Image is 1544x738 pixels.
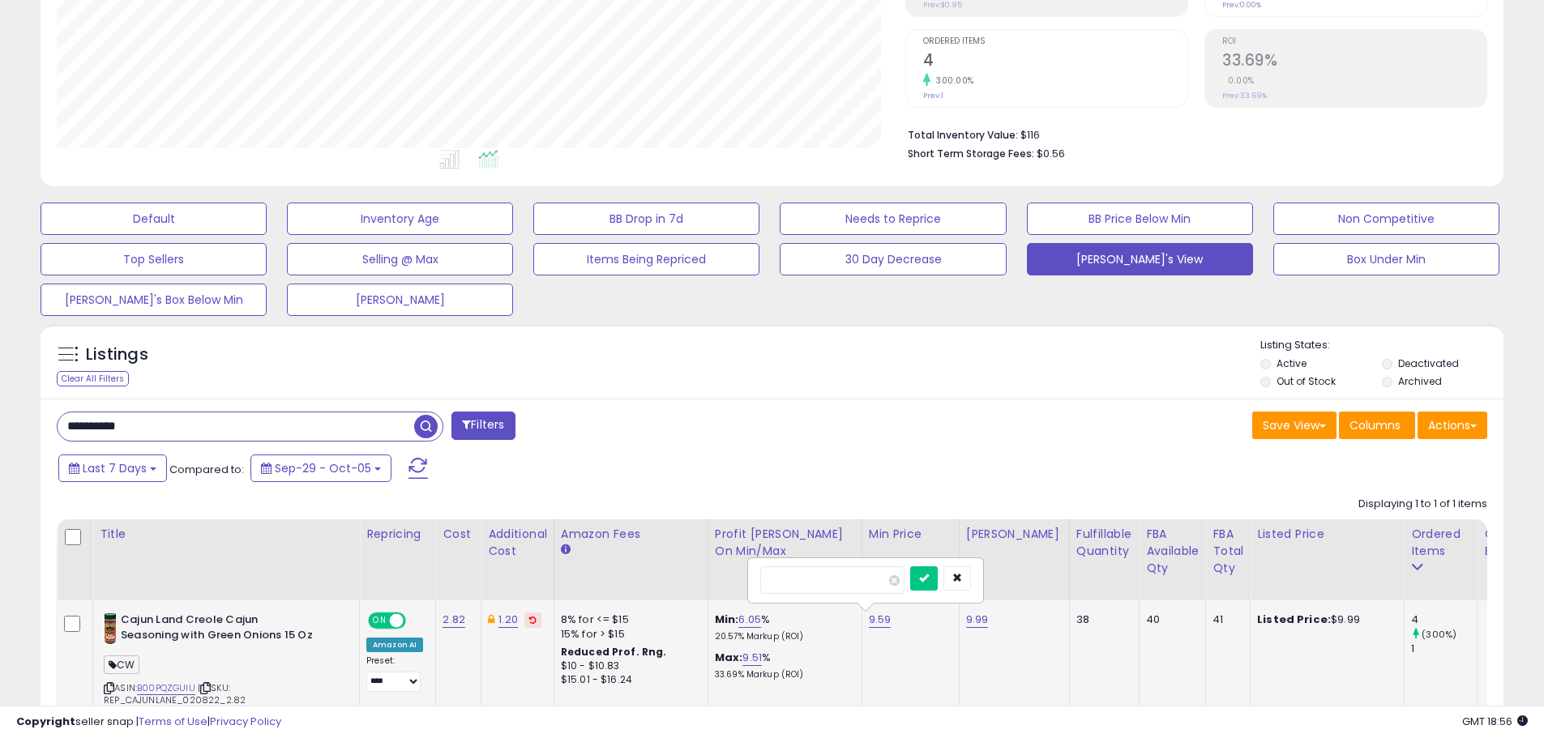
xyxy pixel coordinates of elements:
button: Items Being Repriced [533,243,759,275]
strong: Copyright [16,714,75,729]
button: Default [41,203,267,235]
span: 2025-10-13 18:56 GMT [1462,714,1528,729]
small: 300.00% [930,75,974,87]
small: 0.00% [1222,75,1255,87]
div: seller snap | | [16,715,281,730]
button: Actions [1418,412,1487,439]
div: Amazon AI [366,638,423,652]
a: 9.59 [869,612,892,628]
li: $116 [908,124,1475,143]
button: BB Price Below Min [1027,203,1253,235]
span: CW [104,655,139,674]
div: FBA Total Qty [1213,526,1243,577]
div: Repricing [366,526,429,543]
button: BB Drop in 7d [533,203,759,235]
div: $9.99 [1257,612,1392,627]
button: Last 7 Days [58,454,167,482]
button: Selling @ Max [287,243,513,275]
div: % [715,612,849,642]
div: 38 [1076,612,1127,627]
label: Deactivated [1398,356,1459,370]
small: Amazon Fees. [561,543,571,557]
b: Min: [715,612,739,627]
b: Max: [715,650,743,665]
button: Sep-29 - Oct-05 [250,454,391,482]
div: % [715,651,849,680]
div: 40 [1146,612,1193,627]
span: $0.56 [1037,146,1065,161]
label: Out of Stock [1277,374,1336,388]
h2: 4 [923,51,1187,73]
div: Title [100,526,353,543]
small: Prev: 33.69% [1222,91,1267,100]
div: $10 - $10.83 [561,659,695,673]
button: [PERSON_NAME] [287,284,513,316]
button: Top Sellers [41,243,267,275]
th: The percentage added to the cost of goods (COGS) that forms the calculator for Min & Max prices. [708,519,862,600]
button: Non Competitive [1273,203,1499,235]
div: $15.01 - $16.24 [561,673,695,687]
div: Ordered Items [1411,526,1470,560]
span: Sep-29 - Oct-05 [275,460,371,476]
div: Listed Price [1257,526,1397,543]
span: OFF [404,614,430,628]
button: Save View [1252,412,1337,439]
a: 6.05 [738,612,761,628]
a: 9.99 [966,612,989,628]
small: (300%) [1422,628,1456,641]
div: Displaying 1 to 1 of 1 items [1358,497,1487,512]
p: Listing States: [1260,338,1503,353]
div: 41 [1213,612,1238,627]
h5: Listings [86,343,148,366]
button: Filters [451,412,515,440]
div: 1 [1411,642,1477,656]
a: 2.82 [443,612,465,628]
small: Prev: 1 [923,91,943,100]
div: 15% for > $15 [561,627,695,642]
div: Amazon Fees [561,526,701,543]
b: Cajun Land Creole Cajun Seasoning with Green Onions 15 Oz [121,612,318,646]
span: Compared to: [169,462,244,477]
div: 8% for <= $15 [561,612,695,627]
b: Total Inventory Value: [908,128,1018,142]
span: Ordered Items [923,37,1187,46]
b: Reduced Prof. Rng. [561,645,667,659]
a: 9.51 [742,650,762,666]
div: Clear All Filters [57,371,129,386]
button: 30 Day Decrease [780,243,1006,275]
a: Terms of Use [139,714,207,729]
span: Last 7 Days [83,460,147,476]
div: 4 [1411,612,1477,627]
b: Short Term Storage Fees: [908,147,1034,160]
button: [PERSON_NAME]'s Box Below Min [41,284,267,316]
div: FBA Available Qty [1146,526,1199,577]
div: Additional Cost [488,526,547,560]
button: Inventory Age [287,203,513,235]
a: Privacy Policy [210,714,281,729]
div: [PERSON_NAME] [966,526,1063,543]
h2: 33.69% [1222,51,1486,73]
span: ON [370,614,390,628]
span: Columns [1349,417,1401,433]
label: Active [1277,356,1307,370]
div: Preset: [366,655,423,692]
button: Needs to Reprice [780,203,1006,235]
button: Box Under Min [1273,243,1499,275]
div: Cost [443,526,474,543]
div: Min Price [869,526,952,543]
button: [PERSON_NAME]'s View [1027,243,1253,275]
span: | SKU: REP_CAJUNLANE_020822_2.82 [104,681,246,706]
p: 33.69% Markup (ROI) [715,669,849,680]
b: Listed Price: [1257,612,1331,627]
span: ROI [1222,37,1486,46]
button: Columns [1339,412,1415,439]
div: Fulfillable Quantity [1076,526,1132,560]
p: 20.57% Markup (ROI) [715,631,849,642]
a: 1.20 [498,612,518,628]
div: Profit [PERSON_NAME] on Min/Max [715,526,855,560]
label: Archived [1398,374,1442,388]
img: 41w4rv4Q1rL._SL40_.jpg [104,612,117,645]
a: B00PQZGUIU [137,681,195,695]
